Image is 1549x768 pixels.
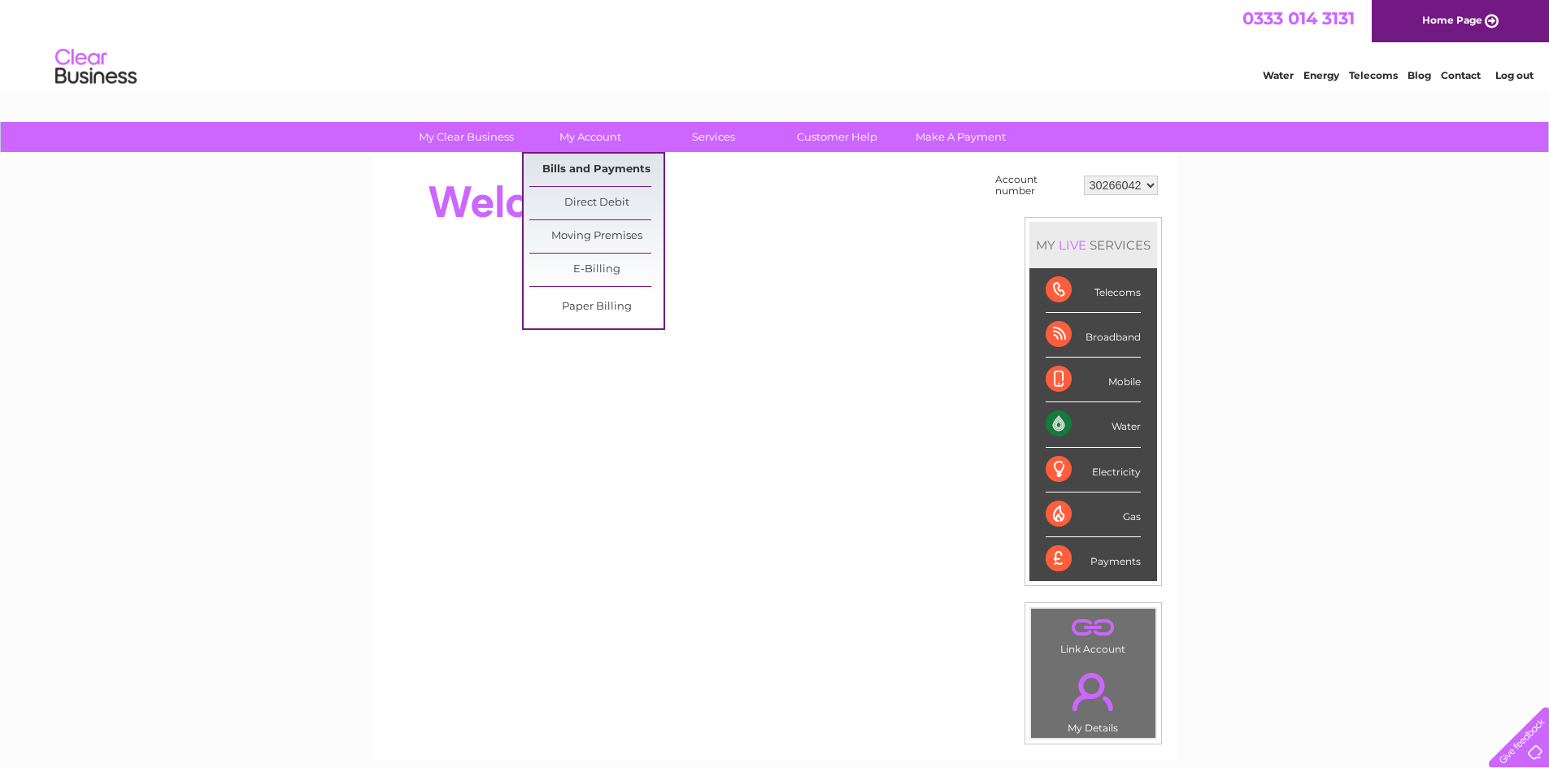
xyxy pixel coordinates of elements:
[991,170,1080,201] td: Account number
[391,9,1160,79] div: Clear Business is a trading name of Verastar Limited (registered in [GEOGRAPHIC_DATA] No. 3667643...
[1030,608,1156,659] td: Link Account
[1408,69,1431,81] a: Blog
[1495,69,1534,81] a: Log out
[1046,313,1141,358] div: Broadband
[1263,69,1294,81] a: Water
[1046,402,1141,447] div: Water
[399,122,533,152] a: My Clear Business
[1046,448,1141,492] div: Electricity
[54,42,137,92] img: logo.png
[529,291,664,323] a: Paper Billing
[523,122,657,152] a: My Account
[529,254,664,286] a: E-Billing
[529,154,664,186] a: Bills and Payments
[1349,69,1398,81] a: Telecoms
[529,220,664,253] a: Moving Premises
[1303,69,1339,81] a: Energy
[1046,492,1141,537] div: Gas
[1441,69,1481,81] a: Contact
[894,122,1028,152] a: Make A Payment
[1035,613,1151,641] a: .
[770,122,904,152] a: Customer Help
[1029,222,1157,268] div: MY SERVICES
[646,122,781,152] a: Services
[1030,659,1156,739] td: My Details
[1046,537,1141,581] div: Payments
[1055,237,1090,253] div: LIVE
[1046,358,1141,402] div: Mobile
[529,187,664,219] a: Direct Debit
[1046,268,1141,313] div: Telecoms
[1035,663,1151,720] a: .
[1242,8,1355,28] a: 0333 014 3131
